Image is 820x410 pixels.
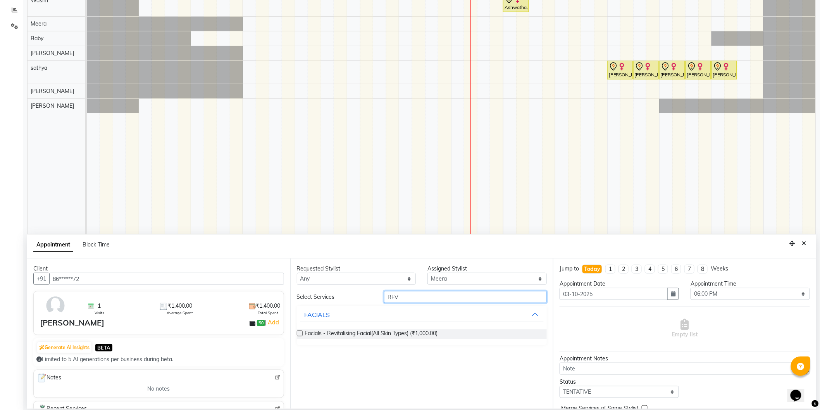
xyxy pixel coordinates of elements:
div: Status [560,378,679,386]
span: Average Spent [167,310,193,316]
div: Weeks [711,265,728,273]
li: 4 [645,265,655,274]
li: 7 [684,265,694,274]
span: ₹1,400.00 [168,302,192,310]
button: Generate AI Insights [37,342,91,353]
li: 3 [632,265,642,274]
span: Meera [31,20,47,27]
li: 2 [618,265,629,274]
button: FACIALS [300,308,544,322]
span: ₹0 [257,320,265,326]
li: 1 [605,265,615,274]
div: Assigned Stylist [427,265,547,273]
li: 5 [658,265,668,274]
span: Notes [37,373,61,383]
div: Client [33,265,284,273]
button: +91 [33,273,50,285]
div: [PERSON_NAME], TK03, 07:00 PM-07:30 PM, Waxing - Half Arms (Flavoured Men) [660,62,684,78]
li: 8 [698,265,708,274]
a: Add [267,318,280,327]
span: [PERSON_NAME] [31,88,74,95]
img: avatar [44,295,67,317]
span: BETA [95,344,112,351]
input: yyyy-mm-dd [560,288,668,300]
span: Visits [95,310,104,316]
span: Facials - Revitalising Facial(All Skin Types) (₹1,000.00) [305,329,438,339]
span: [PERSON_NAME] [31,102,74,109]
input: Search by service name [384,291,547,303]
span: Empty list [672,319,698,339]
div: Select Services [291,293,378,301]
span: [PERSON_NAME] [31,50,74,57]
span: No notes [147,385,170,393]
div: Today [584,265,600,273]
span: 1 [98,302,101,310]
span: Block Time [83,241,110,248]
div: [PERSON_NAME], TK03, 07:30 PM-08:00 PM, Threading - Eyebrows [686,62,710,78]
span: Appointment [33,238,73,252]
div: FACIALS [305,310,330,319]
iframe: chat widget [787,379,812,402]
div: Limited to 5 AI generations per business during beta. [36,355,281,363]
div: Jump to [560,265,579,273]
span: ₹1,400.00 [256,302,281,310]
input: Search by Name/Mobile/Email/Code [49,273,284,285]
div: [PERSON_NAME] [40,317,104,329]
div: [PERSON_NAME], TK03, 06:00 PM-06:30 PM, Facials - Revitalising Facial(All Skin Types) [608,62,632,78]
span: Baby [31,35,43,42]
span: | [265,318,280,327]
div: Appointment Date [560,280,679,288]
div: Requested Stylist [297,265,416,273]
span: Total Spent [258,310,279,316]
div: [PERSON_NAME], TK03, 06:30 PM-07:00 PM, Waxing - Half Legs (Flavoured Women) [634,62,658,78]
button: Close [799,238,810,250]
div: Appointment Notes [560,355,810,363]
div: [PERSON_NAME], TK03, 08:00 PM-08:30 PM, Threading - Upper-Lip [712,62,736,78]
li: 6 [671,265,681,274]
span: sathya [31,64,47,71]
div: Appointment Time [691,280,810,288]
